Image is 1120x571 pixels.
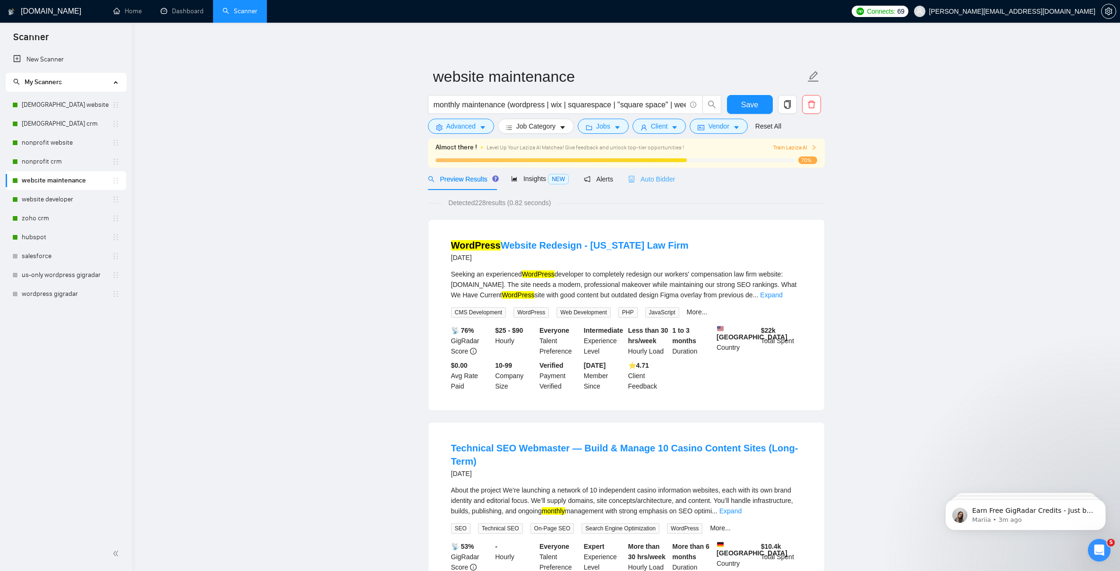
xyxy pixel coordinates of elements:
span: ... [753,291,759,299]
li: nonprofit crm [6,152,126,171]
b: 📡 76% [451,327,474,334]
img: 🇩🇪 [717,541,724,548]
span: CMS Development [451,307,506,318]
span: Client [651,121,668,131]
li: zoho crm [6,209,126,228]
span: info-circle [470,348,477,355]
button: barsJob Categorycaret-down [498,119,574,134]
span: bars [506,124,513,131]
img: 🇺🇸 [717,325,724,332]
span: JavaScript [645,307,679,318]
input: Scanner name... [433,65,805,88]
a: [DEMOGRAPHIC_DATA] website [22,95,112,114]
span: Job Category [516,121,556,131]
span: NEW [548,174,569,184]
li: salesforce [6,247,126,266]
span: holder [112,120,120,128]
button: search [702,95,721,114]
b: Everyone [539,543,569,550]
a: Expand [760,291,782,299]
iframe: Intercom notifications message [931,479,1120,545]
img: upwork-logo.png [856,8,864,15]
b: $0.00 [451,362,468,369]
span: holder [112,196,120,203]
a: Expand [719,507,742,515]
span: Technical SEO [478,523,523,534]
a: [DEMOGRAPHIC_DATA] crm [22,114,112,133]
span: Alerts [584,175,613,183]
span: double-left [112,549,122,558]
li: jewish website [6,95,126,114]
span: Web Development [556,307,611,318]
span: delete [803,100,821,109]
span: PHP [618,307,638,318]
button: settingAdvancedcaret-down [428,119,494,134]
div: [DATE] [451,468,802,479]
span: Level Up Your Laziza AI Matches! Give feedback and unlock top-tier opportunities ! [487,144,684,151]
div: Experience Level [582,325,626,356]
a: searchScanner [222,7,257,15]
mark: WordPress [522,270,555,278]
li: hubspot [6,228,126,247]
span: caret-down [671,124,678,131]
span: WordPress [513,307,549,318]
span: caret-down [479,124,486,131]
div: [DATE] [451,252,689,263]
b: More than 6 months [672,543,710,561]
li: nonprofit website [6,133,126,152]
span: setting [1102,8,1116,15]
a: hubspot [22,228,112,247]
span: My Scanners [13,78,62,86]
span: holder [112,215,120,222]
span: 5 [1107,539,1115,546]
button: folderJobscaret-down [578,119,629,134]
div: Hourly Load [626,325,671,356]
span: Train Laziza AI [773,143,817,152]
span: Detected 228 results (0.82 seconds) [442,198,557,208]
b: Expert [584,543,605,550]
span: edit [807,70,820,83]
span: holder [112,271,120,279]
span: Almost there ! [436,142,477,153]
span: Auto Bidder [628,175,675,183]
span: idcard [698,124,704,131]
b: - [495,543,497,550]
span: Scanner [6,30,56,50]
div: Client Feedback [626,360,671,391]
b: $25 - $90 [495,327,523,334]
b: $ 10.4k [761,543,781,550]
b: [DATE] [584,362,606,369]
iframe: Intercom live chat [1088,539,1111,562]
span: 70% [798,156,817,164]
li: wordpress gigradar [6,285,126,303]
span: notification [584,176,590,182]
a: website developer [22,190,112,209]
div: GigRadar Score [449,325,494,356]
span: right [811,145,817,150]
span: caret-down [614,124,621,131]
span: holder [112,177,120,184]
span: copy [778,100,796,109]
a: salesforce [22,247,112,266]
span: holder [112,252,120,260]
a: Technical SEO Webmaster — Build & Manage 10 Casino Content Sites (Long-Term) [451,443,798,467]
mark: WordPress [451,240,501,251]
a: nonprofit crm [22,152,112,171]
a: New Scanner [13,50,119,69]
span: Save [741,99,758,111]
a: zoho crm [22,209,112,228]
div: Tooltip anchor [491,174,500,183]
span: caret-down [733,124,740,131]
span: My Scanners [25,78,62,86]
div: Talent Preference [538,325,582,356]
div: Total Spent [759,325,804,356]
span: Vendor [708,121,729,131]
span: 69 [898,6,905,17]
b: [GEOGRAPHIC_DATA] [717,541,787,557]
b: Everyone [539,327,569,334]
span: caret-down [559,124,566,131]
span: Search Engine Optimization [581,523,659,534]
